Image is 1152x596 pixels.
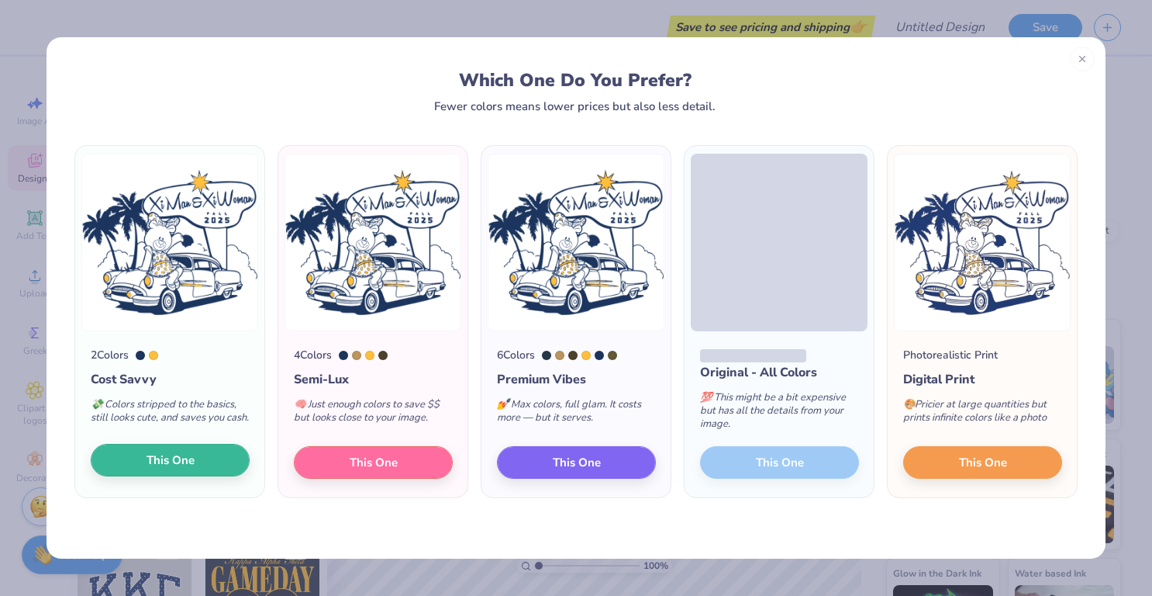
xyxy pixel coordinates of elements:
span: This One [959,454,1007,472]
div: 7546 C [542,351,551,360]
div: 534 C [595,351,604,360]
div: 534 C [136,351,145,360]
button: This One [294,446,453,479]
div: 4 Colors [294,347,332,363]
div: 534 C [339,351,348,360]
div: 465 C [555,351,564,360]
span: This One [553,454,601,472]
span: 🧠 [294,397,306,411]
div: 136 C [365,351,374,360]
div: Digital Print [903,370,1062,389]
span: 🎨 [903,397,916,411]
div: 136 C [581,351,591,360]
div: Semi-Lux [294,370,453,389]
img: 4 color option [285,154,461,331]
img: 2 color option [81,154,258,331]
div: 448 C [568,351,578,360]
div: 6 Colors [497,347,535,363]
div: 7770 C [608,351,617,360]
div: 465 C [352,351,361,360]
span: 💯 [700,390,712,404]
div: 2 Colors [91,347,129,363]
div: Just enough colors to save $$ but looks close to your image. [294,389,453,440]
button: This One [91,444,250,476]
button: This One [497,446,656,479]
span: 💅 [497,397,509,411]
div: Max colors, full glam. It costs more — but it serves. [497,389,656,440]
img: 6 color option [488,154,664,331]
span: This One [350,454,398,472]
div: 448 C [378,351,388,360]
span: This One [147,452,195,470]
div: Pricier at large quantities but prints infinite colors like a photo [903,389,1062,440]
div: Photorealistic Print [903,347,998,363]
div: Which One Do You Prefer? [89,70,1062,91]
div: Original - All Colors [700,363,859,382]
button: This One [903,446,1062,479]
div: Premium Vibes [497,370,656,389]
div: 136 C [149,351,158,360]
div: Colors stripped to the basics, still looks cute, and saves you cash. [91,389,250,440]
div: Cost Savvy [91,370,250,389]
div: Fewer colors means lower prices but also less detail. [434,100,716,113]
div: This might be a bit expensive but has all the details from your image. [700,382,859,446]
img: Photorealistic preview [894,154,1071,331]
span: 💸 [91,397,103,411]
